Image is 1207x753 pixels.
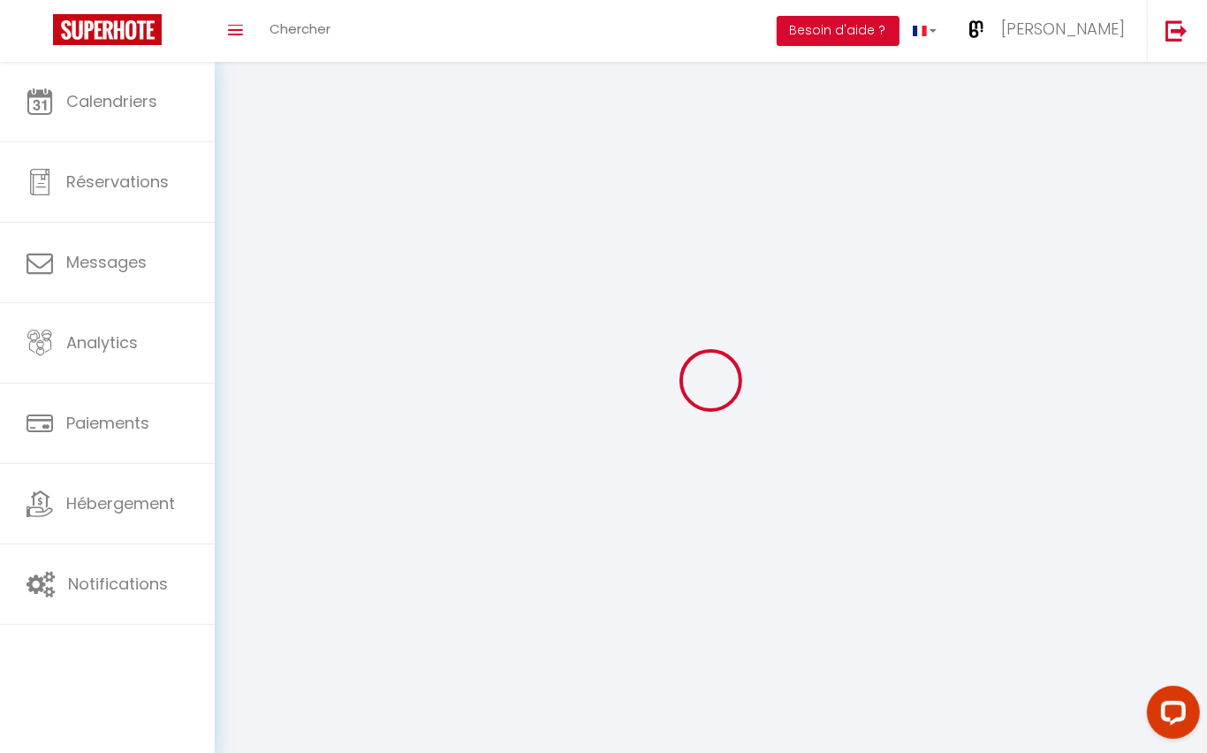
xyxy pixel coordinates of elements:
[53,14,162,45] img: Super Booking
[66,251,147,273] span: Messages
[1133,679,1207,753] iframe: LiveChat chat widget
[269,19,330,38] span: Chercher
[777,16,900,46] button: Besoin d'aide ?
[66,331,138,354] span: Analytics
[66,492,175,514] span: Hébergement
[1165,19,1188,42] img: logout
[66,90,157,112] span: Calendriers
[66,412,149,434] span: Paiements
[963,16,990,42] img: ...
[68,573,168,595] span: Notifications
[66,171,169,193] span: Réservations
[1001,18,1125,40] span: [PERSON_NAME]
